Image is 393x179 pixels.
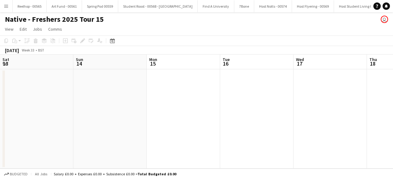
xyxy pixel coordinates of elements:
[20,26,27,32] span: Edit
[10,172,28,176] span: Budgeted
[3,171,29,177] button: Budgeted
[254,0,292,12] button: Host Notts - 00574
[38,48,44,52] div: BST
[148,60,157,67] span: 15
[82,0,118,12] button: Spring Pod 00559
[54,172,176,176] div: Salary £0.00 + Expenses £0.00 + Subsistence £0.00 =
[368,60,377,67] span: 18
[5,26,14,32] span: View
[2,60,9,67] span: 13
[20,48,36,52] span: Week 33
[76,57,83,62] span: Sun
[46,25,64,33] a: Comms
[118,0,198,12] button: Student Roost - 00568 - [GEOGRAPHIC_DATA]
[5,47,19,53] div: [DATE]
[334,0,384,12] button: Host Student Living 00547
[198,0,234,12] button: Find A University
[295,60,304,67] span: 17
[149,57,157,62] span: Mon
[2,57,9,62] span: Sat
[138,172,176,176] span: Total Budgeted £0.00
[292,0,334,12] button: Host Flyering - 00569
[48,26,62,32] span: Comms
[234,0,254,12] button: 7Bone
[223,57,230,62] span: Tue
[33,26,42,32] span: Jobs
[5,15,104,24] h1: Native - Freshers 2025 Tour 15
[17,25,29,33] a: Edit
[47,0,82,12] button: Art Fund - 00561
[296,57,304,62] span: Wed
[381,16,388,23] app-user-avatar: Crowd Crew
[75,60,83,67] span: 14
[13,0,47,12] button: Reelhop - 00565
[30,25,45,33] a: Jobs
[369,57,377,62] span: Thu
[222,60,230,67] span: 16
[34,172,49,176] span: All jobs
[2,25,16,33] a: View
